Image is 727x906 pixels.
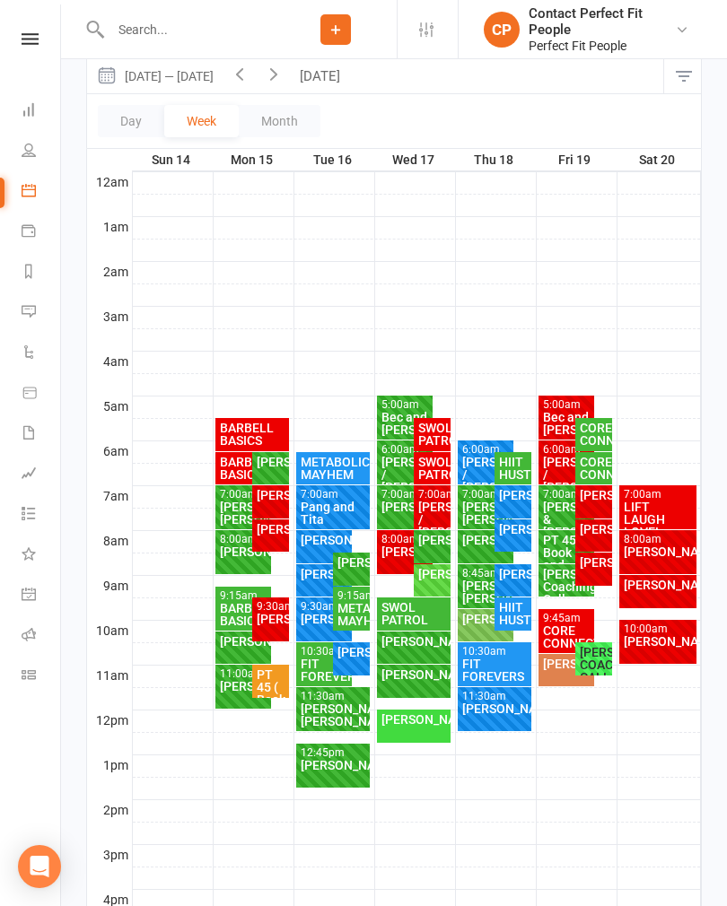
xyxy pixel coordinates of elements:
[239,105,320,137] button: Month
[87,844,132,867] th: 3pm
[417,422,447,447] div: SWOL PATROL
[300,501,367,526] div: Pang and Tita
[461,501,511,526] div: [PERSON_NAME]/ [PERSON_NAME]
[337,602,366,627] div: METABOLIC MAYHEM
[256,668,285,731] div: PT 45 ( Book and Pay)
[18,845,61,888] div: Open Intercom Messenger
[337,556,366,569] div: [PERSON_NAME]
[87,58,223,93] button: [DATE] — [DATE]
[417,534,447,546] div: [PERSON_NAME]
[300,534,349,546] div: [PERSON_NAME]
[498,489,528,501] div: [PERSON_NAME]
[529,5,675,38] div: Contact Perfect Fit People
[381,489,430,501] div: 7:00am
[461,444,511,456] div: 6:00am
[623,545,694,558] div: [PERSON_NAME]
[579,646,609,684] div: [PERSON_NAME] COACHING CALL
[542,489,591,501] div: 7:00am
[219,602,268,627] div: BARBELL BASICS
[300,658,349,683] div: FIT FOREVERS
[542,456,591,493] div: [PERSON_NAME] / [PERSON_NAME]
[293,149,374,171] th: Tue 16
[461,646,529,658] div: 10:30am
[381,635,448,648] div: [PERSON_NAME]
[98,105,164,137] button: Day
[213,149,293,171] th: Mon 15
[256,613,285,625] div: [PERSON_NAME]
[219,668,268,680] div: 11:00am
[542,568,591,605] div: [PERSON_NAME] Coaching Call
[498,456,528,481] div: HIIT HUSTLE
[381,545,430,558] div: [PERSON_NAME].
[417,456,447,481] div: SWOL PATROL
[337,590,366,602] div: 9:15am
[381,534,430,545] div: 8:00am
[300,613,349,625] div: [PERSON_NAME]
[461,568,511,579] div: 8:45am
[87,351,132,373] th: 4am
[219,545,268,558] div: [PERSON_NAME]
[300,691,367,702] div: 11:30am
[542,658,591,670] div: [PERSON_NAME]
[381,456,430,493] div: [PERSON_NAME] / [PERSON_NAME]
[87,306,132,328] th: 3am
[300,702,367,727] div: [PERSON_NAME]/ [PERSON_NAME]
[300,646,349,658] div: 10:30am
[22,657,62,697] a: Class kiosk mode
[22,132,62,172] a: People
[542,613,591,624] div: 9:45am
[498,601,528,626] div: HIIT HUSTLE
[579,556,609,569] div: [PERSON_NAME]
[219,489,268,501] div: 7:00am
[461,691,529,702] div: 11:30am
[579,456,609,481] div: CORE CONNECTION
[164,105,239,137] button: Week
[256,456,285,468] div: [PERSON_NAME]
[542,624,591,649] div: CORE CONNECTION
[22,455,62,495] a: Assessments
[300,456,367,481] div: METABOLIC MAYHEM
[484,12,520,48] div: CP
[300,747,367,759] div: 12:45pm
[381,713,448,726] div: [PERSON_NAME]
[219,422,286,447] div: BARBELL BASICS
[579,489,609,501] div: [PERSON_NAME]
[22,253,62,293] a: Reports
[579,523,609,536] div: [PERSON_NAME]
[22,172,62,213] a: Calendar
[461,613,511,625] div: [PERSON_NAME]
[87,216,132,239] th: 1am
[300,568,349,580] div: [PERSON_NAME]
[22,576,62,616] a: General attendance kiosk mode
[623,489,694,501] div: 7:00am
[300,759,367,771] div: [PERSON_NAME]
[461,534,511,546] div: [PERSON_NAME]
[87,620,132,642] th: 10am
[381,399,430,411] div: 5:00am
[374,149,455,171] th: Wed 17
[22,374,62,414] a: Product Sales
[381,444,430,456] div: 6:00am
[542,411,591,436] div: Bec and [PERSON_NAME]
[417,568,447,580] div: [PERSON_NAME]
[337,646,366,658] div: [PERSON_NAME]
[87,530,132,553] th: 8am
[542,444,591,456] div: 6:00am
[498,523,528,536] div: [PERSON_NAME]
[219,501,268,526] div: [PERSON_NAME]/ [PERSON_NAME]
[542,501,591,538] div: [PERSON_NAME] & [PERSON_NAME]
[87,754,132,777] th: 1pm
[529,38,675,54] div: Perfect Fit People
[22,616,62,657] a: Roll call kiosk mode
[256,601,285,613] div: 9:30am
[87,261,132,283] th: 2am
[461,658,529,683] div: FIT FOREVERS
[219,590,268,602] div: 9:15am
[256,523,285,536] div: [PERSON_NAME]
[623,635,694,648] div: [PERSON_NAME]
[87,485,132,508] th: 7am
[219,456,268,481] div: BARBELL BASICS
[87,665,132,687] th: 11am
[536,149,617,171] th: Fri 19
[105,17,275,42] input: Search...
